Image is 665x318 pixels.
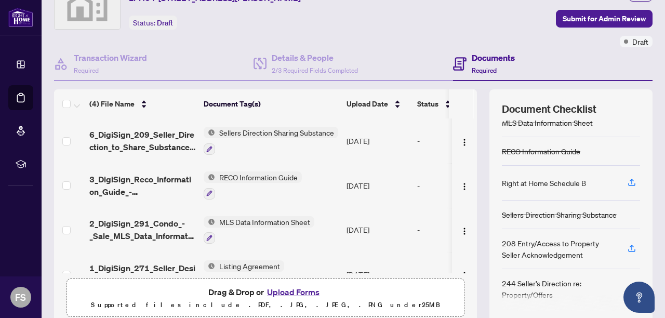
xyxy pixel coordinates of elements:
[563,10,646,27] span: Submit for Admin Review
[413,89,501,118] th: Status
[89,217,195,242] span: 2_DigiSign_291_Condo_-_Sale_MLS_Data_Information_Form_-_PropTx-[PERSON_NAME].pdf
[272,51,358,64] h4: Details & People
[502,277,615,300] div: 244 Seller’s Direction re: Property/Offers
[129,16,177,30] div: Status:
[502,209,617,220] div: Sellers Direction Sharing Substance
[204,260,215,272] img: Status Icon
[417,224,497,235] div: -
[460,182,469,191] img: Logo
[215,127,338,138] span: Sellers Direction Sharing Substance
[502,145,580,157] div: RECO Information Guide
[157,18,173,28] span: Draft
[204,260,284,288] button: Status IconListing Agreement
[456,177,473,194] button: Logo
[215,216,314,228] span: MLS Data Information Sheet
[342,89,413,118] th: Upload Date
[456,221,473,238] button: Logo
[74,67,99,74] span: Required
[460,227,469,235] img: Logo
[417,135,497,147] div: -
[215,260,284,272] span: Listing Agreement
[472,51,515,64] h4: Documents
[347,98,388,110] span: Upload Date
[204,171,302,200] button: Status IconRECO Information Guide
[417,180,497,191] div: -
[272,67,358,74] span: 2/3 Required Fields Completed
[204,127,215,138] img: Status Icon
[89,98,135,110] span: (4) File Name
[556,10,653,28] button: Submit for Admin Review
[85,89,199,118] th: (4) File Name
[204,216,314,244] button: Status IconMLS Data Information Sheet
[417,269,497,280] div: -
[67,279,464,317] span: Drag & Drop orUpload FormsSupported files include .PDF, .JPG, .JPEG, .PNG under25MB
[342,252,413,297] td: [DATE]
[623,282,655,313] button: Open asap
[215,171,302,183] span: RECO Information Guide
[632,36,648,47] span: Draft
[204,171,215,183] img: Status Icon
[204,127,338,155] button: Status IconSellers Direction Sharing Substance
[456,266,473,283] button: Logo
[342,163,413,208] td: [DATE]
[502,177,586,189] div: Right at Home Schedule B
[460,138,469,147] img: Logo
[73,299,458,311] p: Supported files include .PDF, .JPG, .JPEG, .PNG under 25 MB
[264,285,323,299] button: Upload Forms
[342,208,413,253] td: [DATE]
[89,262,195,287] span: 1_DigiSign_271_Seller_Designated_Representation_Agreement_Authority_to_Offer_for_Sale_-_PropTx-[P...
[502,117,593,128] div: MLS Data Information Sheet
[417,98,438,110] span: Status
[460,271,469,280] img: Logo
[342,118,413,163] td: [DATE]
[199,89,342,118] th: Document Tag(s)
[8,8,33,27] img: logo
[16,290,26,304] span: FS
[456,132,473,149] button: Logo
[502,102,596,116] span: Document Checklist
[204,216,215,228] img: Status Icon
[74,51,147,64] h4: Transaction Wizard
[89,128,195,153] span: 6_DigiSign_209_Seller_Direction_to_Share_Substance_of_Offers_-_PropTx-[PERSON_NAME].pdf
[502,237,615,260] div: 208 Entry/Access to Property Seller Acknowledgement
[89,173,195,198] span: 3_DigiSign_Reco_Information_Guide_-_RECO_Forms.pdf
[472,67,497,74] span: Required
[208,285,323,299] span: Drag & Drop or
